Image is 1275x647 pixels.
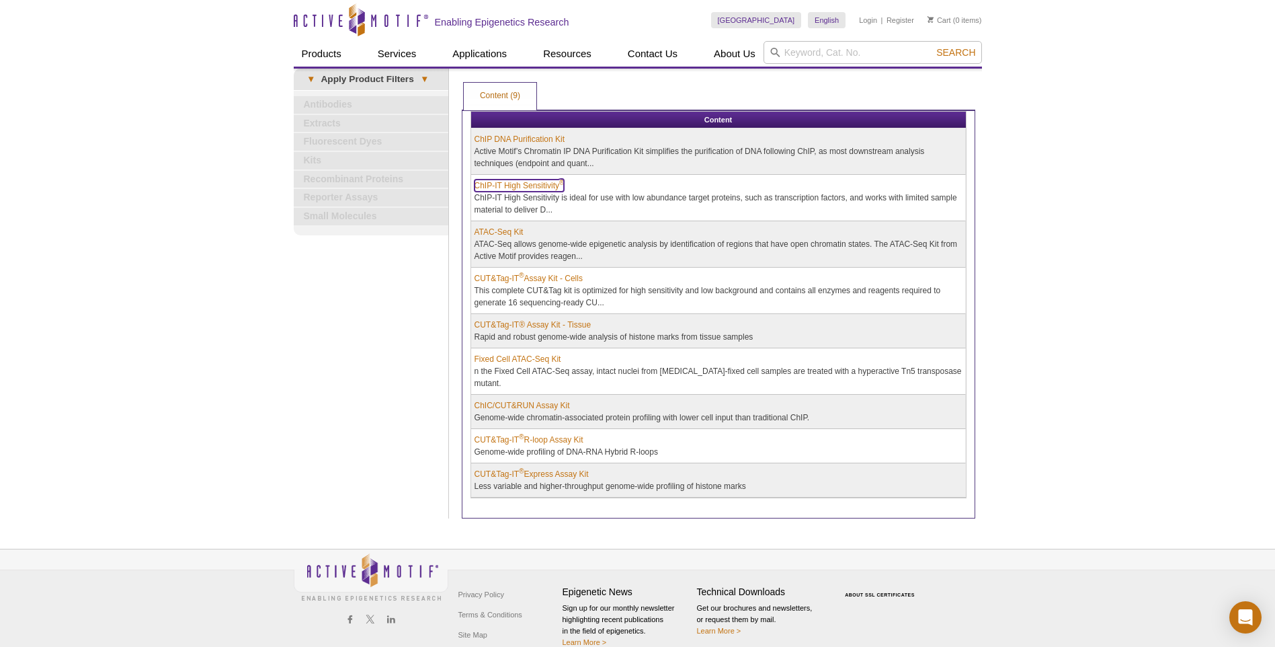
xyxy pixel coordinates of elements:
[936,47,975,58] span: Search
[294,133,448,151] a: Fluorescent Dyes
[444,41,515,67] a: Applications
[697,627,741,635] a: Learn More >
[1229,601,1262,634] div: Open Intercom Messenger
[294,41,349,67] a: Products
[519,467,524,475] sup: ®
[620,41,686,67] a: Contact Us
[845,593,915,597] a: ABOUT SSL CERTIFICATES
[294,152,448,169] a: Kits
[535,41,600,67] a: Resources
[475,272,583,284] a: CUT&Tag-IT®Assay Kit - Cells
[831,573,932,603] table: Click to Verify - This site chose Symantec SSL for secure e-commerce and confidential communicati...
[455,584,507,605] a: Privacy Policy
[294,69,448,90] a: ▾Apply Product Filters▾
[519,433,524,441] sup: ®
[475,353,561,365] a: Fixed Cell ATAC-Seq Kit
[697,603,825,637] p: Get our brochures and newsletters, or request them by mail.
[294,549,448,604] img: Active Motif,
[697,586,825,598] h4: Technical Downloads
[764,41,982,64] input: Keyword, Cat. No.
[471,221,966,268] td: ATAC-Seq allows genome-wide epigenetic analysis by identification of regions that have open chrom...
[294,171,448,188] a: Recombinant Proteins
[563,638,607,646] a: Learn More >
[475,399,570,412] a: ChIC/CUT&RUN Assay Kit
[464,83,536,110] a: Content (9)
[475,468,589,480] a: CUT&Tag-IT®Express Assay Kit
[471,128,966,175] td: Active Motif’s Chromatin IP DNA Purification Kit simplifies the purification of DNA following ChI...
[559,179,564,186] sup: ®
[706,41,764,67] a: About Us
[808,12,846,28] a: English
[887,15,914,25] a: Register
[455,625,491,645] a: Site Map
[928,16,934,23] img: Your Cart
[471,463,966,498] td: Less variable and higher-throughput genome-wide profiling of histone marks
[881,12,883,28] li: |
[471,348,966,395] td: n the Fixed Cell ATAC-Seq assay, intact nuclei from [MEDICAL_DATA]-fixed cell samples are treated...
[475,226,524,238] a: ATAC-Seq Kit
[455,605,526,625] a: Terms & Conditions
[471,268,966,314] td: This complete CUT&Tag kit is optimized for high sensitivity and low background and contains all e...
[928,12,982,28] li: (0 items)
[471,314,966,348] td: Rapid and robust genome-wide analysis of histone marks from tissue samples
[475,319,591,331] a: CUT&Tag-IT® Assay Kit - Tissue
[471,395,966,429] td: Genome-wide chromatin-associated protein profiling with lower cell input than traditional ChIP.
[370,41,425,67] a: Services
[300,73,321,85] span: ▾
[475,133,565,145] a: ChIP DNA Purification Kit
[519,272,524,279] sup: ®
[475,434,583,446] a: CUT&Tag-IT®R-loop Assay Kit
[294,115,448,132] a: Extracts
[294,189,448,206] a: Reporter Assays
[859,15,877,25] a: Login
[475,180,565,192] a: ChIP-IT High Sensitivity®
[932,46,979,59] button: Search
[711,12,802,28] a: [GEOGRAPHIC_DATA]
[294,208,448,225] a: Small Molecules
[471,112,966,128] th: Content
[414,73,435,85] span: ▾
[928,15,951,25] a: Cart
[294,96,448,114] a: Antibodies
[435,16,569,28] h2: Enabling Epigenetics Research
[471,429,966,463] td: Genome-wide profiling of DNA-RNA Hybrid R-loops
[471,175,966,221] td: ChIP-IT High Sensitivity is ideal for use with low abundance target proteins, such as transcripti...
[563,586,690,598] h4: Epigenetic News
